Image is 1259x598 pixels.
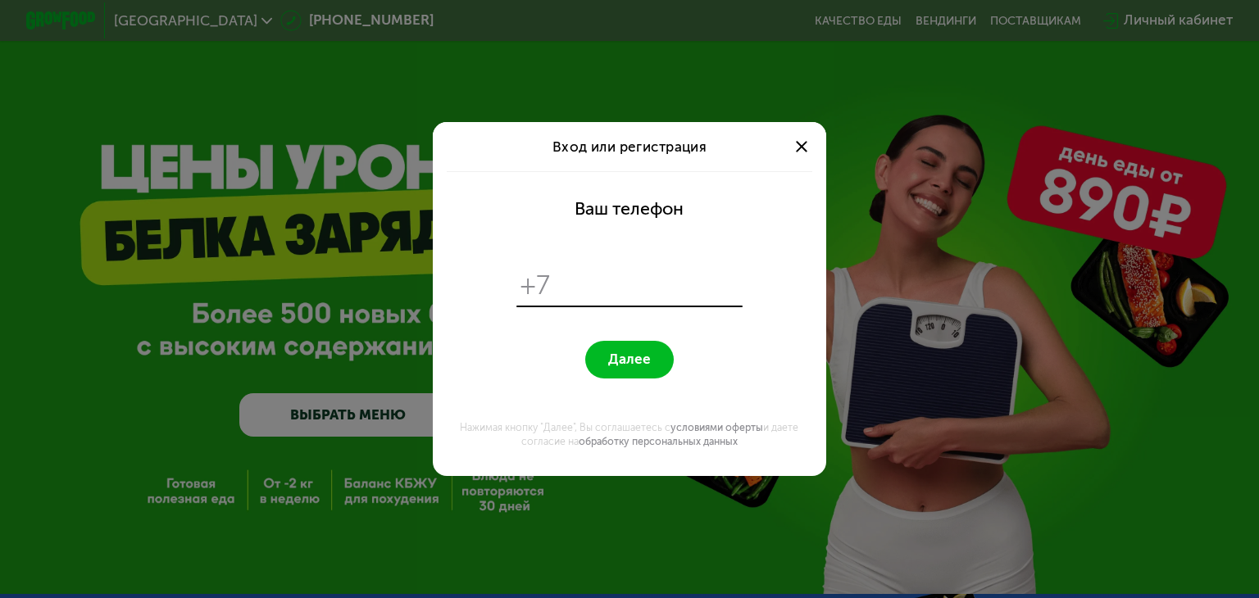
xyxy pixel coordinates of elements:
[520,269,552,302] span: +7
[443,420,816,448] div: Нажимая кнопку "Далее", Вы соглашаетесь с и даете согласие на
[585,341,673,378] button: Далее
[575,199,684,220] div: Ваш телефон
[579,435,738,447] a: обработку персональных данных
[670,421,763,433] a: условиями оферты
[552,138,707,155] span: Вход или регистрация
[608,351,651,367] span: Далее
